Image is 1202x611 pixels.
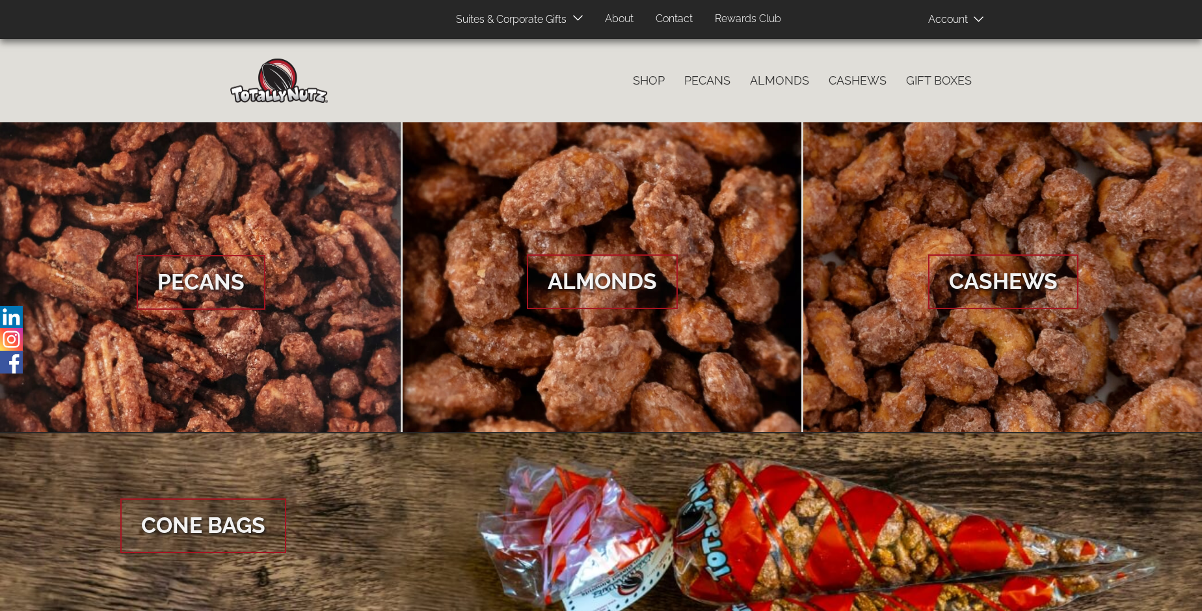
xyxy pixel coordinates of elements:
[646,7,702,32] a: Contact
[137,255,265,310] span: Pecans
[446,7,570,33] a: Suites & Corporate Gifts
[527,254,678,309] span: Almonds
[595,7,643,32] a: About
[674,67,740,94] a: Pecans
[740,67,819,94] a: Almonds
[928,254,1078,309] span: Cashews
[705,7,791,32] a: Rewards Club
[230,59,328,103] img: Home
[819,67,896,94] a: Cashews
[120,498,286,553] span: Cone Bags
[896,67,982,94] a: Gift Boxes
[623,67,674,94] a: Shop
[403,122,802,433] a: Almonds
